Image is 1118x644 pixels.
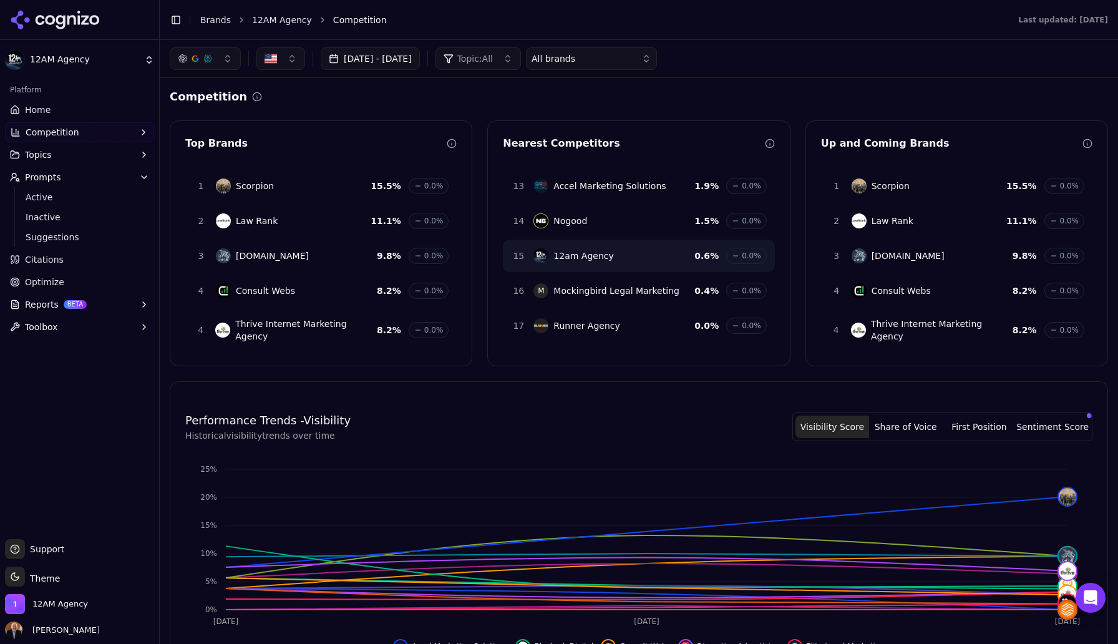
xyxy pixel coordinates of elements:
[553,215,587,227] span: Nogood
[265,52,277,65] img: United States
[553,320,620,332] span: Runner Agency
[5,250,154,270] a: Citations
[943,416,1016,438] button: First Position
[236,180,274,192] span: Scorpion
[21,188,139,206] a: Active
[5,145,154,165] button: Topics
[851,323,866,338] img: Thrive Internet Marketing Agency
[216,248,231,263] img: Rankings.io
[1060,216,1079,226] span: 0.0%
[200,15,231,25] a: Brands
[533,283,548,298] span: M
[553,250,613,262] span: 12am Agency
[852,213,867,228] img: Law Rank
[371,215,401,227] span: 11.1 %
[25,573,60,583] span: Theme
[742,286,761,296] span: 0.0%
[25,321,58,333] span: Toolbox
[795,416,869,438] button: Visibility Score
[377,285,401,297] span: 8.2 %
[5,622,22,639] img: Robert Portillo
[205,605,217,614] tspan: 0%
[821,136,1082,151] div: Up and Coming Brands
[1060,286,1079,296] span: 0.0%
[236,250,309,262] span: [DOMAIN_NAME]
[25,543,64,555] span: Support
[829,250,844,262] span: 3
[26,126,79,139] span: Competition
[371,180,401,192] span: 15.5 %
[511,320,526,332] span: 17
[694,250,719,262] span: 0.6 %
[193,180,208,192] span: 1
[205,577,217,586] tspan: 5%
[634,617,659,626] tspan: [DATE]
[511,215,526,227] span: 14
[533,178,548,193] img: Accel Marketing Solutions
[742,251,761,261] span: 0.0%
[1013,285,1037,297] span: 8.2 %
[694,180,719,192] span: 1.9 %
[1059,586,1076,603] img: thrive agency
[511,285,526,297] span: 16
[533,248,548,263] img: 12am Agency
[1013,250,1037,262] span: 9.8 %
[869,416,943,438] button: Share of Voice
[533,213,548,228] img: Nogood
[170,88,247,105] h2: Competition
[321,47,420,70] button: [DATE] - [DATE]
[1006,180,1037,192] span: 15.5 %
[511,250,526,262] span: 15
[25,276,64,288] span: Optimize
[215,323,230,338] img: Thrive Internet Marketing Agency
[742,216,761,226] span: 0.0%
[511,180,526,192] span: 13
[5,622,100,639] button: Open user button
[829,324,843,336] span: 4
[742,181,761,191] span: 0.0%
[5,100,154,120] a: Home
[185,412,351,429] h4: Performance Trends - Visibility
[25,149,52,161] span: Topics
[424,286,444,296] span: 0.0%
[872,180,910,192] span: Scorpion
[236,285,295,297] span: Consult Webs
[25,253,64,266] span: Citations
[5,317,154,337] button: Toolbox
[1059,595,1076,612] img: 12am agency
[457,52,493,65] span: Topic: All
[424,216,444,226] span: 0.0%
[193,215,208,227] span: 2
[30,54,139,66] span: 12AM Agency
[5,594,25,614] img: 12AM Agency
[852,248,867,263] img: Rankings.io
[424,325,444,335] span: 0.0%
[27,625,100,636] span: [PERSON_NAME]
[26,191,134,203] span: Active
[377,324,401,336] span: 8.2 %
[1060,251,1079,261] span: 0.0%
[852,283,867,298] img: Consult Webs
[532,52,575,65] span: All brands
[533,318,548,333] img: Runner Agency
[872,285,931,297] span: Consult Webs
[1060,181,1079,191] span: 0.0%
[1060,325,1079,335] span: 0.0%
[25,104,51,116] span: Home
[694,215,719,227] span: 1.5 %
[213,617,239,626] tspan: [DATE]
[829,285,844,297] span: 4
[185,429,351,442] p: Historical visibility trends over time
[871,318,1013,343] span: Thrive Internet Marketing Agency
[25,298,59,311] span: Reports
[216,178,231,193] img: Scorpion
[553,180,666,192] span: Accel Marketing Solutions
[5,50,25,70] img: 12AM Agency
[872,215,913,227] span: Law Rank
[252,14,312,26] a: 12AM Agency
[216,283,231,298] img: Consult Webs
[694,320,719,332] span: 0.0 %
[193,250,208,262] span: 3
[829,180,844,192] span: 1
[1076,583,1106,613] div: Open Intercom Messenger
